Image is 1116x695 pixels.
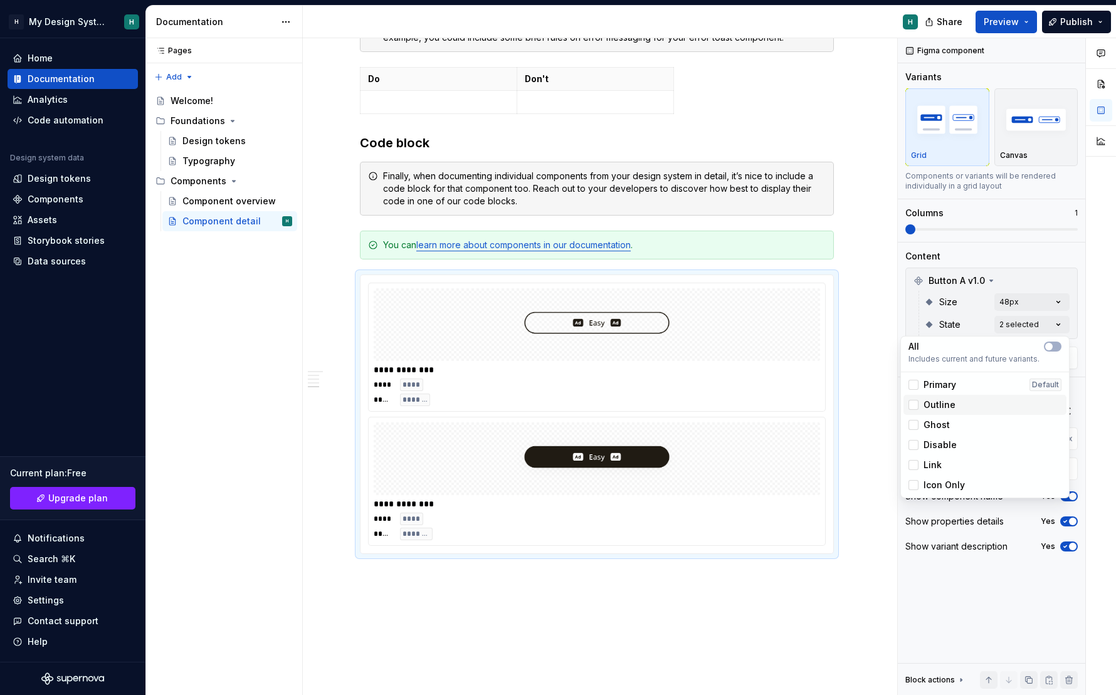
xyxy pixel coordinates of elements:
[924,439,957,451] span: Disable
[924,399,955,411] span: Outline
[908,340,919,353] p: All
[908,459,942,471] div: Link
[908,439,957,451] div: Disable
[908,354,1061,364] span: Includes current and future variants.
[908,399,955,411] div: Outline
[908,479,965,491] div: Icon Only
[908,419,950,431] div: Ghost
[1029,379,1061,391] div: Default
[924,379,956,391] span: Primary
[908,379,956,391] div: Primary
[924,459,942,471] span: Link
[924,419,950,431] span: Ghost
[924,479,965,491] span: Icon Only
